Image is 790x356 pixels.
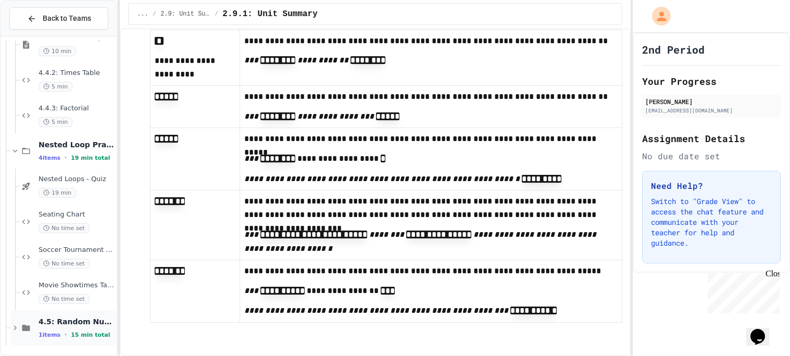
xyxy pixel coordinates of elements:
[39,246,115,255] span: Soccer Tournament Schedule
[215,10,218,18] span: /
[651,196,772,248] p: Switch to "Grade View" to access the chat feature and communicate with your teacher for help and ...
[39,210,115,219] span: Seating Chart
[746,314,780,346] iframe: chat widget
[642,131,781,146] h2: Assignment Details
[153,10,156,18] span: /
[4,4,72,66] div: Chat with us now!Close
[65,330,67,339] span: •
[642,42,705,57] h1: 2nd Period
[642,74,781,88] h2: Your Progress
[9,7,108,30] button: Back to Teams
[71,332,110,338] span: 15 min total
[704,269,780,313] iframe: chat widget
[645,107,778,115] div: [EMAIL_ADDRESS][DOMAIN_NAME]
[39,140,115,149] span: Nested Loop Practice
[645,97,778,106] div: [PERSON_NAME]
[39,281,115,290] span: Movie Showtimes Table
[39,188,76,198] span: 19 min
[137,10,148,18] span: ...
[160,10,210,18] span: 2.9: Unit Summary
[65,154,67,162] span: •
[71,155,110,161] span: 19 min total
[43,13,91,24] span: Back to Teams
[39,223,90,233] span: No time set
[39,46,76,56] span: 10 min
[39,294,90,304] span: No time set
[641,4,673,28] div: My Account
[39,317,115,326] span: 4.5: Random Numbers
[39,117,72,127] span: 5 min
[39,175,115,184] span: Nested Loops - Quiz
[39,82,72,92] span: 5 min
[39,104,115,113] span: 4.4.3: Factorial
[651,180,772,192] h3: Need Help?
[39,155,60,161] span: 4 items
[39,69,115,78] span: 4.4.2: Times Table
[39,332,60,338] span: 1 items
[642,150,781,162] div: No due date set
[222,8,317,20] span: 2.9.1: Unit Summary
[39,259,90,269] span: No time set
